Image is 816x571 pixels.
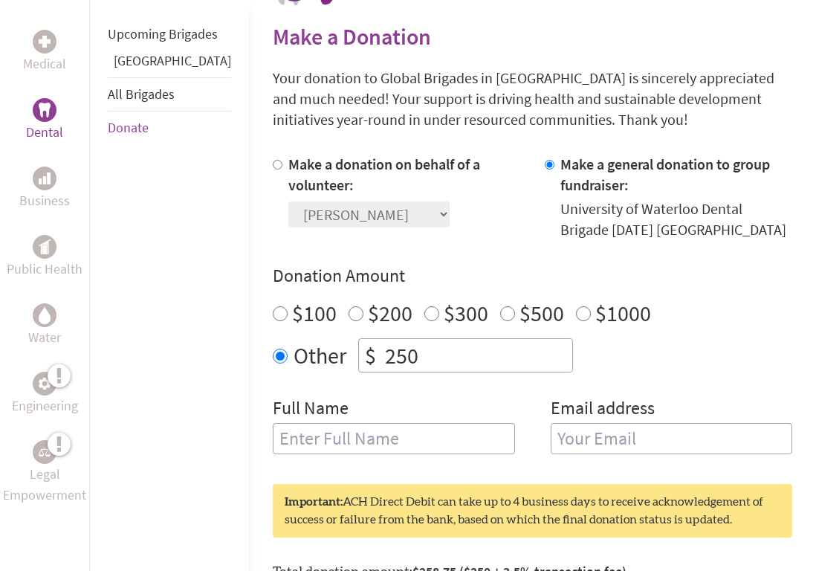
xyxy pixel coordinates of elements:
[108,51,231,77] li: Greece
[33,167,56,190] div: Business
[33,372,56,396] div: Engineering
[551,423,793,454] input: Your Email
[288,155,480,194] label: Make a donation on behalf of a volunteer:
[273,264,792,288] h4: Donation Amount
[273,423,515,454] input: Enter Full Name
[108,119,149,136] a: Donate
[26,122,63,143] p: Dental
[108,77,231,112] li: All Brigades
[39,239,51,254] img: Public Health
[33,303,56,327] div: Water
[273,396,349,423] label: Full Name
[294,338,346,372] label: Other
[3,464,86,506] p: Legal Empowerment
[108,25,218,42] a: Upcoming Brigades
[33,235,56,259] div: Public Health
[273,68,792,130] p: Your donation to Global Brigades in [GEOGRAPHIC_DATA] is sincerely appreciated and much needed! Y...
[108,18,231,51] li: Upcoming Brigades
[444,299,488,327] label: $300
[273,484,792,538] div: ACH Direct Debit can take up to 4 business days to receive acknowledgement of success or failure ...
[33,440,56,464] div: Legal Empowerment
[108,86,175,103] a: All Brigades
[33,98,56,122] div: Dental
[285,496,343,508] strong: Important:
[12,372,78,416] a: EngineeringEngineering
[382,339,572,372] input: Enter Amount
[519,299,564,327] label: $500
[3,440,86,506] a: Legal EmpowermentLegal Empowerment
[12,396,78,416] p: Engineering
[39,36,51,48] img: Medical
[23,54,66,74] p: Medical
[368,299,412,327] label: $200
[39,103,51,117] img: Dental
[560,199,793,240] div: University of Waterloo Dental Brigade [DATE] [GEOGRAPHIC_DATA]
[560,155,770,194] label: Make a general donation to group fundraiser:
[39,172,51,184] img: Business
[19,167,70,211] a: BusinessBusiness
[19,190,70,211] p: Business
[551,396,655,423] label: Email address
[28,303,61,348] a: WaterWater
[7,259,82,280] p: Public Health
[39,378,51,390] img: Engineering
[273,23,792,50] h2: Make a Donation
[108,112,231,144] li: Donate
[292,299,337,327] label: $100
[595,299,651,327] label: $1000
[26,98,63,143] a: DentalDental
[33,30,56,54] div: Medical
[39,306,51,323] img: Water
[23,30,66,74] a: MedicalMedical
[28,327,61,348] p: Water
[359,339,382,372] div: $
[7,235,82,280] a: Public HealthPublic Health
[39,448,51,457] img: Legal Empowerment
[114,52,231,69] a: [GEOGRAPHIC_DATA]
